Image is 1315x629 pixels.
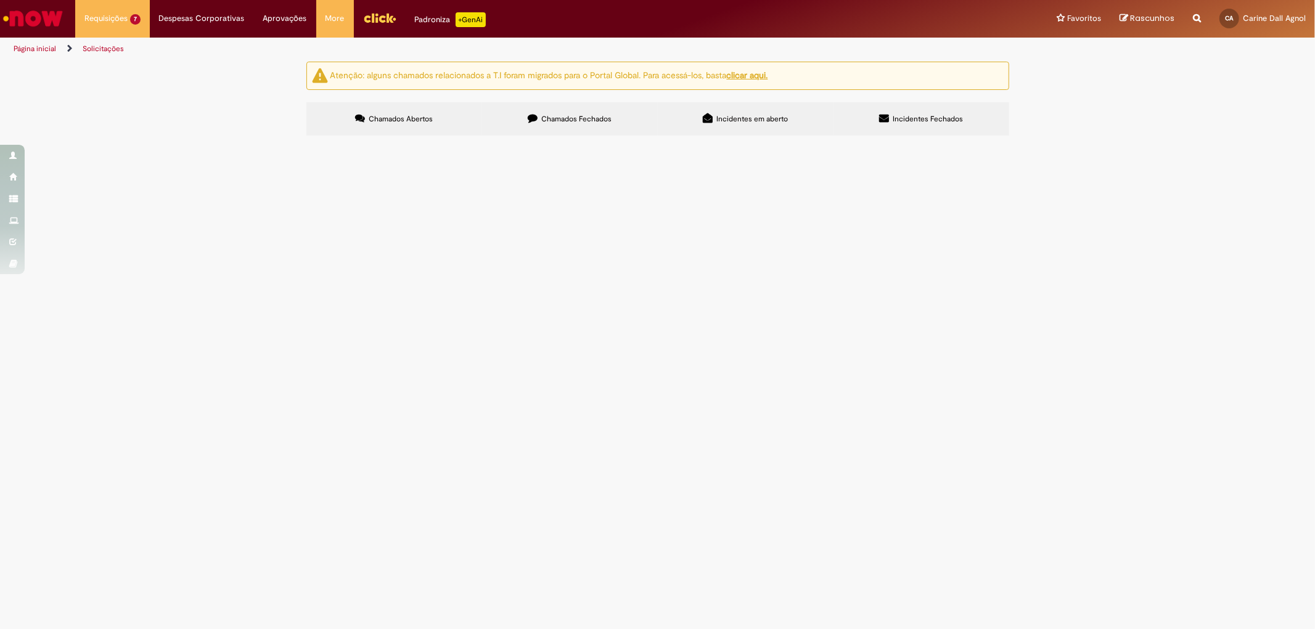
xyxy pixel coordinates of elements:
[330,70,768,81] ng-bind-html: Atenção: alguns chamados relacionados a T.I foram migrados para o Portal Global. Para acessá-los,...
[1130,12,1174,24] span: Rascunhos
[1,6,65,31] img: ServiceNow
[1067,12,1101,25] span: Favoritos
[263,12,307,25] span: Aprovações
[727,70,768,81] a: clicar aqui.
[326,12,345,25] span: More
[130,14,141,25] span: 7
[415,12,486,27] div: Padroniza
[716,114,788,124] span: Incidentes em aberto
[363,9,396,27] img: click_logo_yellow_360x200.png
[83,44,124,54] a: Solicitações
[456,12,486,27] p: +GenAi
[1120,13,1174,25] a: Rascunhos
[84,12,128,25] span: Requisições
[159,12,245,25] span: Despesas Corporativas
[14,44,56,54] a: Página inicial
[1243,13,1306,23] span: Carine Dall Agnol
[9,38,867,60] ul: Trilhas de página
[369,114,433,124] span: Chamados Abertos
[893,114,963,124] span: Incidentes Fechados
[541,114,612,124] span: Chamados Fechados
[1226,14,1234,22] span: CA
